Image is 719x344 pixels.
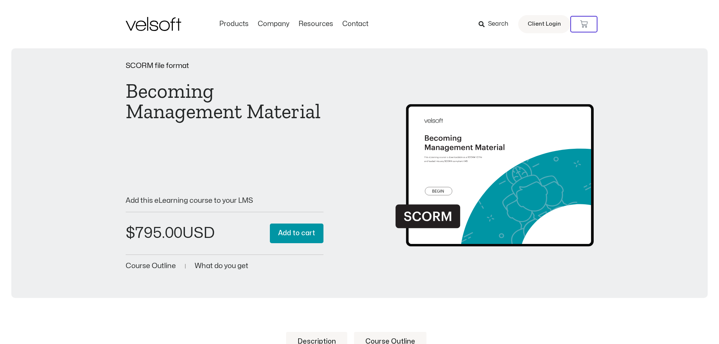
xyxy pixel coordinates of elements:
a: What do you get [195,262,248,270]
a: Client Login [518,15,570,33]
bdi: 795.00 [126,226,182,241]
h1: Becoming Management Material [126,81,324,122]
a: ContactMenu Toggle [338,20,373,28]
a: CompanyMenu Toggle [253,20,294,28]
nav: Menu [215,20,373,28]
a: Search [479,18,514,31]
img: Velsoft Training Materials [126,17,181,31]
a: Course Outline [126,262,176,270]
span: Search [488,19,508,29]
p: Add this eLearning course to your LMS [126,197,324,204]
p: SCORM file format [126,62,324,69]
a: ProductsMenu Toggle [215,20,253,28]
button: Add to cart [270,224,323,244]
span: $ [126,226,135,241]
img: Second Product Image [396,81,594,253]
span: Client Login [528,19,561,29]
a: ResourcesMenu Toggle [294,20,338,28]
